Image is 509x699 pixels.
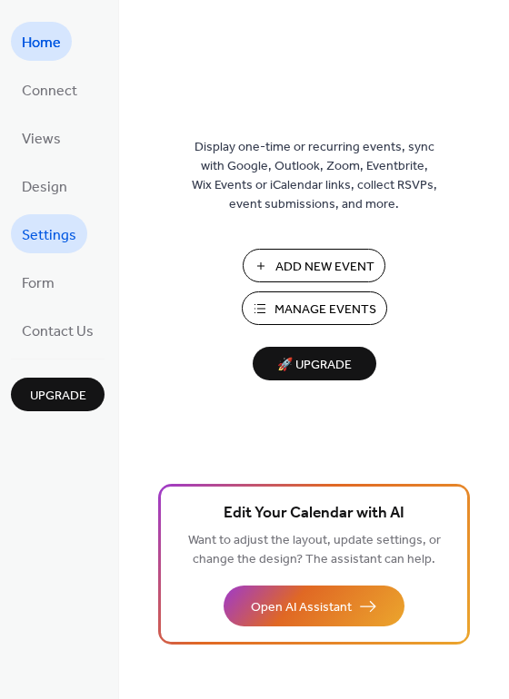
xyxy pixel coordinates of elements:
[243,249,385,282] button: Add New Event
[22,173,67,202] span: Design
[251,598,352,617] span: Open AI Assistant
[253,347,376,380] button: 🚀 Upgrade
[22,77,77,105] span: Connect
[22,29,61,57] span: Home
[224,586,404,626] button: Open AI Assistant
[11,262,65,301] a: Form
[274,300,376,320] span: Manage Events
[30,387,86,406] span: Upgrade
[275,258,374,277] span: Add New Event
[11,378,105,411] button: Upgrade
[188,528,441,572] span: Want to adjust the layout, update settings, or change the design? The assistant can help.
[224,501,404,527] span: Edit Your Calendar with AI
[22,318,94,346] span: Contact Us
[11,310,105,349] a: Contact Us
[264,353,365,378] span: 🚀 Upgrade
[242,291,387,325] button: Manage Events
[11,166,78,205] a: Design
[22,270,55,298] span: Form
[11,70,88,109] a: Connect
[11,118,72,157] a: Views
[11,214,87,253] a: Settings
[22,125,61,153] span: Views
[11,22,72,61] a: Home
[22,222,76,250] span: Settings
[192,138,437,214] span: Display one-time or recurring events, sync with Google, Outlook, Zoom, Eventbrite, Wix Events or ...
